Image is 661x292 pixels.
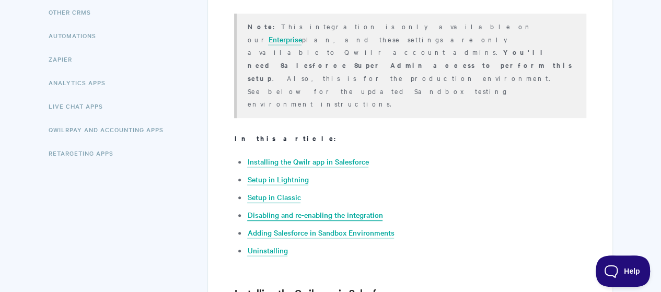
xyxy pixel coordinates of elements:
[247,156,368,168] a: Installing the Qwilr app in Salesforce
[247,245,287,256] a: Uninstalling
[234,133,342,143] b: In this article:
[247,21,281,31] strong: Note:
[49,49,80,69] a: Zapier
[247,20,573,110] p: This integration is only available on our plan, and these settings are only available to Qwilr ac...
[49,25,104,46] a: Automations
[247,47,572,83] strong: You'll need Salesforce Super Admin access to perform this setup
[247,174,308,185] a: Setup in Lightning
[49,2,99,22] a: Other CRMs
[247,192,300,203] a: Setup in Classic
[247,209,382,221] a: Disabling and re-enabling the integration
[268,34,301,45] a: Enterprise
[596,255,651,287] iframe: Toggle Customer Support
[247,227,394,239] a: Adding Salesforce in Sandbox Environments
[49,96,111,116] a: Live Chat Apps
[49,143,121,163] a: Retargeting Apps
[49,119,171,140] a: QwilrPay and Accounting Apps
[49,72,113,93] a: Analytics Apps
